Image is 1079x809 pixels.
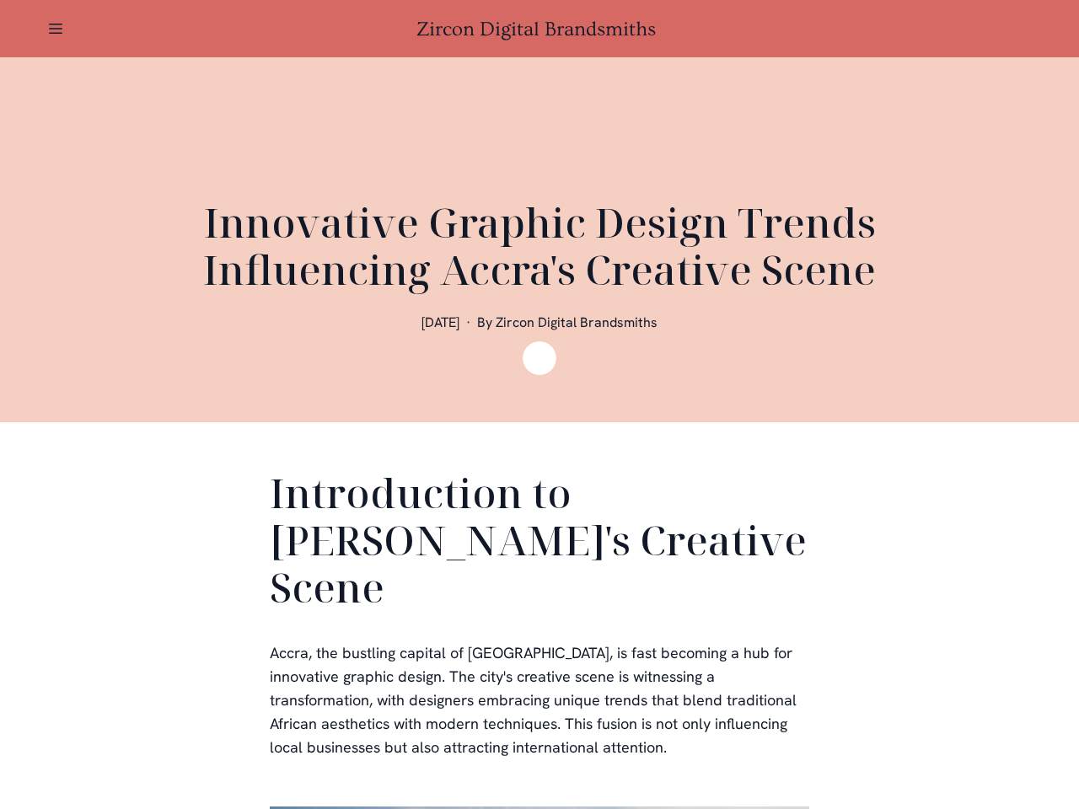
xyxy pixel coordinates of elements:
[270,641,809,759] p: Accra, the bustling capital of [GEOGRAPHIC_DATA], is fast becoming a hub for innovative graphic d...
[135,199,944,293] h1: Innovative Graphic Design Trends Influencing Accra's Creative Scene
[523,341,556,375] img: Zircon Digital Brandsmiths
[421,313,459,331] span: [DATE]
[477,313,658,331] span: By Zircon Digital Brandsmiths
[466,313,470,331] span: ·
[416,18,663,40] a: Zircon Digital Brandsmiths
[270,469,809,618] h2: Introduction to [PERSON_NAME]'s Creative Scene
